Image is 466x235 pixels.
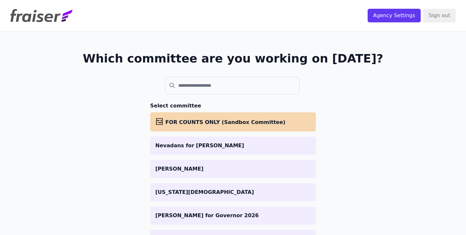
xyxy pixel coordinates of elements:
a: [PERSON_NAME] [150,160,316,178]
h1: Which committee are you working on [DATE]? [83,52,383,65]
img: Fraiser Logo [10,9,72,22]
p: [PERSON_NAME] [155,165,311,173]
input: Sign out [423,9,456,22]
a: [PERSON_NAME] for Governor 2026 [150,207,316,225]
h3: Select committee [150,102,316,110]
span: FOR COUNTS ONLY (Sandbox Committee) [165,119,285,125]
p: [PERSON_NAME] for Governor 2026 [155,212,311,219]
a: Nevadans for [PERSON_NAME] [150,137,316,155]
a: [US_STATE][DEMOGRAPHIC_DATA] [150,183,316,201]
p: [US_STATE][DEMOGRAPHIC_DATA] [155,188,311,196]
p: Nevadans for [PERSON_NAME] [155,142,311,150]
a: FOR COUNTS ONLY (Sandbox Committee) [150,112,316,131]
input: Agency Settings [368,9,421,22]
